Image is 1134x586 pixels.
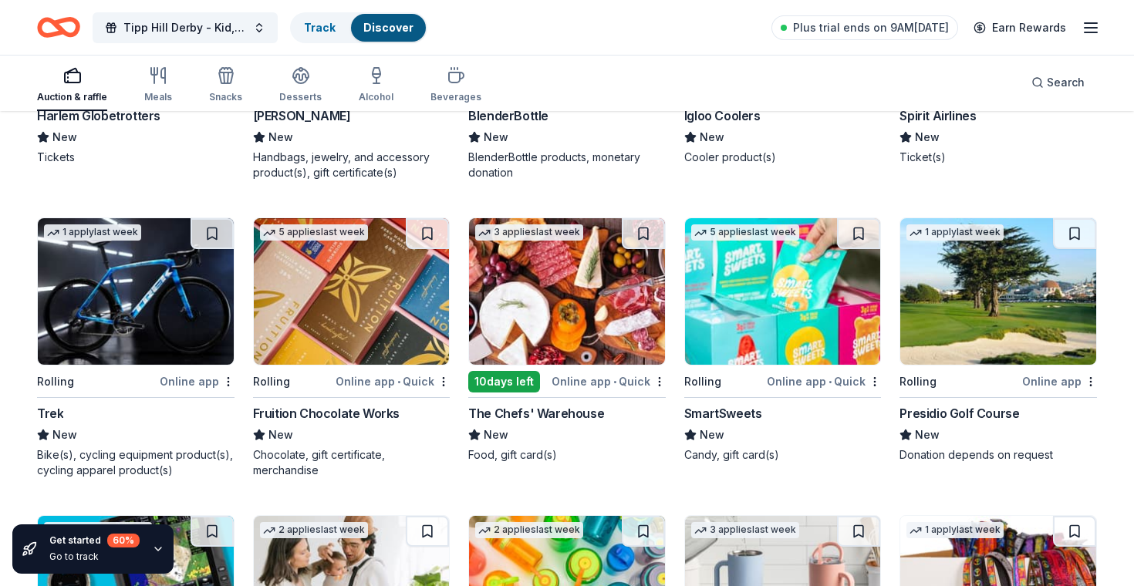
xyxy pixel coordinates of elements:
[359,91,393,103] div: Alcohol
[484,426,508,444] span: New
[209,91,242,103] div: Snacks
[253,150,451,180] div: Handbags, jewelry, and accessory product(s), gift certificate(s)
[484,128,508,146] span: New
[468,150,666,180] div: BlenderBottle products, monetary donation
[253,404,400,423] div: Fruition Chocolate Works
[37,150,235,165] div: Tickets
[363,21,413,34] a: Discover
[767,372,881,391] div: Online app Quick
[684,106,761,125] div: Igloo Coolers
[613,376,616,388] span: •
[209,60,242,111] button: Snacks
[700,128,724,146] span: New
[684,404,762,423] div: SmartSweets
[899,372,937,391] div: Rolling
[906,522,1004,538] div: 1 apply last week
[899,217,1097,463] a: Image for Presidio Golf Course1 applylast weekRollingOnline appPresidio Golf CourseNewDonation de...
[52,426,77,444] span: New
[475,224,583,241] div: 3 applies last week
[260,522,368,538] div: 2 applies last week
[915,426,940,444] span: New
[684,150,882,165] div: Cooler product(s)
[899,447,1097,463] div: Donation depends on request
[38,218,234,365] img: Image for Trek
[468,371,540,392] div: 10 days left
[260,224,368,241] div: 5 applies last week
[93,12,278,43] button: Tipp Hill Derby - Kid, Teen, and Adult Soapbox Car Races, Chicken BBQ, Food Truck, Games
[279,60,322,111] button: Desserts
[359,60,393,111] button: Alcohol
[906,224,1004,241] div: 1 apply last week
[685,218,881,365] img: Image for SmartSweets
[430,60,481,111] button: Beverages
[254,218,450,365] img: Image for Fruition Chocolate Works
[49,551,140,563] div: Go to track
[253,106,351,125] div: [PERSON_NAME]
[430,91,481,103] div: Beverages
[700,426,724,444] span: New
[469,218,665,365] img: Image for The Chefs' Warehouse
[37,404,63,423] div: Trek
[304,21,336,34] a: Track
[964,14,1075,42] a: Earn Rewards
[268,426,293,444] span: New
[37,217,235,478] a: Image for Trek 1 applylast weekRollingOnline appTrekNewBike(s), cycling equipment product(s), cyc...
[691,522,799,538] div: 3 applies last week
[49,534,140,547] div: Get started
[37,60,107,111] button: Auction & raffle
[1047,73,1085,92] span: Search
[468,106,548,125] div: BlenderBottle
[468,217,666,463] a: Image for The Chefs' Warehouse3 applieslast week10days leftOnline app•QuickThe Chefs' WarehouseNe...
[691,224,799,241] div: 5 applies last week
[253,217,451,478] a: Image for Fruition Chocolate Works5 applieslast weekRollingOnline app•QuickFruition Chocolate Wor...
[468,404,604,423] div: The Chefs' Warehouse
[52,128,77,146] span: New
[397,376,400,388] span: •
[44,224,141,241] div: 1 apply last week
[37,91,107,103] div: Auction & raffle
[915,128,940,146] span: New
[468,447,666,463] div: Food, gift card(s)
[253,447,451,478] div: Chocolate, gift certificate, merchandise
[268,128,293,146] span: New
[123,19,247,37] span: Tipp Hill Derby - Kid, Teen, and Adult Soapbox Car Races, Chicken BBQ, Food Truck, Games
[160,372,235,391] div: Online app
[899,106,976,125] div: Spirit Airlines
[37,447,235,478] div: Bike(s), cycling equipment product(s), cycling apparel product(s)
[900,218,1096,365] img: Image for Presidio Golf Course
[290,12,427,43] button: TrackDiscover
[1022,372,1097,391] div: Online app
[253,372,290,391] div: Rolling
[37,9,80,45] a: Home
[475,522,583,538] div: 2 applies last week
[336,372,450,391] div: Online app Quick
[793,19,949,37] span: Plus trial ends on 9AM[DATE]
[899,404,1019,423] div: Presidio Golf Course
[279,91,322,103] div: Desserts
[899,150,1097,165] div: Ticket(s)
[107,534,140,547] div: 60 %
[144,91,172,103] div: Meals
[829,376,832,388] span: •
[771,15,958,40] a: Plus trial ends on 9AM[DATE]
[684,217,882,463] a: Image for SmartSweets5 applieslast weekRollingOnline app•QuickSmartSweetsNewCandy, gift card(s)
[37,372,74,391] div: Rolling
[684,447,882,463] div: Candy, gift card(s)
[684,372,721,391] div: Rolling
[37,106,160,125] div: Harlem Globetrotters
[1019,67,1097,98] button: Search
[552,372,666,391] div: Online app Quick
[144,60,172,111] button: Meals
